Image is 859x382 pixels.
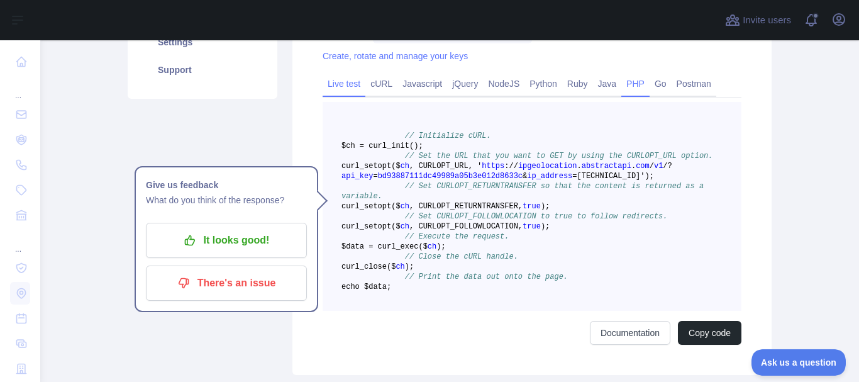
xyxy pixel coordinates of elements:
[146,266,307,301] button: There's an issue
[562,74,593,94] a: Ruby
[323,51,468,61] a: Create, rotate and manage your keys
[341,142,387,150] span: $ch = curl
[341,162,360,171] span: curl
[409,222,523,231] span: , CURLOPT_FOLLOWLOCATION,
[405,262,409,271] span: )
[541,222,545,231] span: )
[341,222,360,231] span: curl
[482,162,504,171] span: https
[751,349,846,376] iframe: Toggle Customer Support
[360,202,401,211] span: _setopt($
[654,162,663,171] span: v1
[636,162,650,171] span: com
[524,74,562,94] a: Python
[341,262,360,271] span: curl
[743,13,791,28] span: Invite users
[397,74,447,94] a: Javascript
[146,177,307,193] h1: Give us feedback
[405,152,713,160] span: // Set the URL that you want to GET by using the CURLOPT_URL option.
[409,162,482,171] span: , CURLOPT_URL, '
[401,202,409,211] span: ch
[577,162,582,171] span: .
[650,162,654,171] span: /
[514,162,518,171] span: /
[396,262,404,271] span: ch
[360,262,396,271] span: _close($
[360,222,401,231] span: _setopt($
[483,74,524,94] a: NodeJS
[663,162,667,171] span: /
[341,172,373,181] span: api_key
[650,74,672,94] a: Go
[509,162,513,171] span: /
[405,132,491,140] span: // Initialize cURL.
[405,272,568,281] span: // Print the data out onto the page.
[155,230,297,251] p: It looks good!
[401,222,409,231] span: ch
[418,142,423,150] span: ;
[518,162,577,171] span: ipgeolocation
[527,172,572,181] span: ip_address
[378,172,523,181] span: bd93887111dc49989a05b3e012d8633c
[341,202,360,211] span: curl
[10,76,30,101] div: ...
[572,172,649,181] span: =[TECHNICAL_ID]')
[409,262,414,271] span: ;
[341,242,396,251] span: $data = curl
[447,74,483,94] a: jQuery
[545,222,550,231] span: ;
[441,242,445,251] span: ;
[405,252,518,261] span: // Close the cURL handle.
[405,232,509,241] span: // Execute the request.
[143,28,262,56] a: Settings
[155,272,297,294] p: There's an issue
[365,74,397,94] a: cURL
[146,193,307,208] p: What do you think of the response?
[672,74,716,94] a: Postman
[341,283,391,291] span: echo $data;
[360,162,401,171] span: _setopt($
[10,229,30,254] div: ...
[323,74,365,94] a: Live test
[401,162,409,171] span: ch
[593,74,622,94] a: Java
[582,162,631,171] span: abstractapi
[545,202,550,211] span: ;
[373,172,377,181] span: =
[723,10,794,30] button: Invite users
[436,242,441,251] span: )
[650,172,654,181] span: ;
[143,56,262,84] a: Support
[396,242,427,251] span: _exec($
[523,172,527,181] span: &
[590,321,670,345] a: Documentation
[387,142,418,150] span: _init()
[621,74,650,94] a: PHP
[541,202,545,211] span: )
[146,223,307,258] button: It looks good!
[523,222,541,231] span: true
[631,162,636,171] span: .
[405,212,668,221] span: // Set CURLOPT_FOLLOWLOCATION to true to follow redirects.
[428,242,436,251] span: ch
[409,202,523,211] span: , CURLOPT_RETURNTRANSFER,
[678,321,741,345] button: Copy code
[504,162,509,171] span: :
[341,182,708,201] span: // Set CURLOPT_RETURNTRANSFER so that the content is returned as a variable.
[523,202,541,211] span: true
[668,162,672,171] span: ?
